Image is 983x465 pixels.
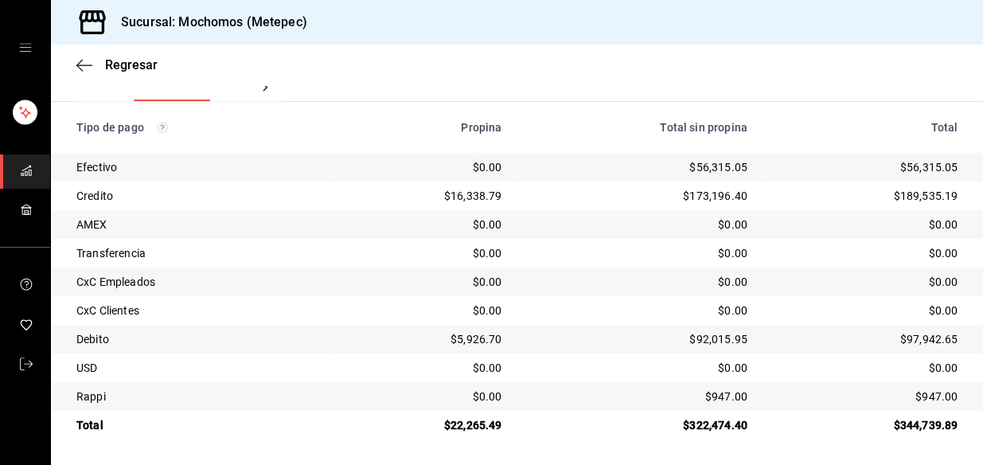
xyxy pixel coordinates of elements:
div: $56,315.05 [527,159,747,175]
div: $22,265.49 [346,417,502,433]
div: $0.00 [346,245,502,261]
div: $0.00 [527,217,747,232]
div: navigation tabs [134,74,249,101]
div: $0.00 [346,159,502,175]
div: $0.00 [346,389,502,404]
button: Regresar [76,57,158,72]
div: Credito [76,188,321,204]
span: Regresar [105,57,158,72]
div: $0.00 [346,360,502,376]
div: $189,535.19 [773,188,958,204]
div: $16,338.79 [346,188,502,204]
div: Transferencia [76,245,321,261]
button: Ver pagos [237,74,297,101]
svg: Los pagos realizados con Pay y otras terminales son montos brutos. [157,122,168,133]
div: CxC Empleados [76,274,321,290]
div: Propina [346,121,502,134]
div: Efectivo [76,159,321,175]
div: $0.00 [346,303,502,318]
div: $0.00 [773,303,958,318]
h3: Sucursal: Mochomos (Metepec) [108,13,307,32]
div: $322,474.40 [527,417,747,433]
button: open drawer [19,41,32,54]
div: $0.00 [346,274,502,290]
div: $56,315.05 [773,159,958,175]
button: Ver resumen [134,74,212,101]
div: $0.00 [773,245,958,261]
div: Total sin propina [527,121,747,134]
div: Total [773,121,958,134]
div: Rappi [76,389,321,404]
div: $0.00 [527,360,747,376]
div: $0.00 [527,303,747,318]
div: $92,015.95 [527,331,747,347]
div: $5,926.70 [346,331,502,347]
div: $0.00 [527,274,747,290]
div: $947.00 [527,389,747,404]
div: $344,739.89 [773,417,958,433]
div: AMEX [76,217,321,232]
div: $0.00 [773,360,958,376]
div: $97,942.65 [773,331,958,347]
div: USD [76,360,321,376]
div: $0.00 [773,217,958,232]
div: $0.00 [346,217,502,232]
div: $0.00 [773,274,958,290]
div: Tipo de pago [76,121,321,134]
div: $173,196.40 [527,188,747,204]
div: Debito [76,331,321,347]
div: $947.00 [773,389,958,404]
div: CxC Clientes [76,303,321,318]
div: Total [76,417,321,433]
div: $0.00 [527,245,747,261]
